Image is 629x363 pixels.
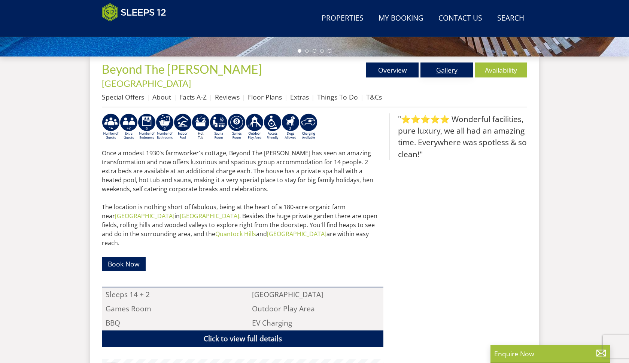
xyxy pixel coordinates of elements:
a: My Booking [376,10,426,27]
a: Click to view full details [102,330,383,347]
li: BBQ [102,316,237,330]
li: Outdoor Play Area [248,302,383,316]
img: AD_4nXeP6WuvG491uY6i5ZIMhzz1N248Ei-RkDHdxvvjTdyF2JXhbvvI0BrTCyeHgyWBEg8oAgd1TvFQIsSlzYPCTB7K21VoI... [120,113,138,140]
a: Properties [319,10,367,27]
img: AD_4nXe7_8LrJK20fD9VNWAdfykBvHkWcczWBt5QOadXbvIwJqtaRaRf-iI0SeDpMmH1MdC9T1Vy22FMXzzjMAvSuTB5cJ7z5... [282,113,300,140]
iframe: Customer reviews powered by Trustpilot [98,26,177,33]
img: AD_4nXfjdDqPkGBf7Vpi6H87bmAUe5GYCbodrAbU4sf37YN55BCjSXGx5ZgBV7Vb9EJZsXiNVuyAiuJUB3WVt-w9eJ0vaBcHg... [246,113,264,140]
a: [GEOGRAPHIC_DATA] [115,212,174,220]
a: Special Offers [102,92,144,101]
img: AD_4nXei2dp4L7_L8OvME76Xy1PUX32_NMHbHVSts-g-ZAVb8bILrMcUKZI2vRNdEqfWP017x6NFeUMZMqnp0JYknAB97-jDN... [174,113,192,140]
a: About [152,92,171,101]
img: AD_4nXe3VD57-M2p5iq4fHgs6WJFzKj8B0b3RcPFe5LKK9rgeZlFmFoaMJPsJOOJzc7Q6RMFEqsjIZ5qfEJu1txG3QLmI_2ZW... [264,113,282,140]
a: Extras [290,92,309,101]
a: [GEOGRAPHIC_DATA] [180,212,239,220]
a: [GEOGRAPHIC_DATA] [102,78,191,89]
a: Floor Plans [248,92,282,101]
a: Facts A-Z [179,92,207,101]
a: Things To Do [317,92,358,101]
img: AD_4nXcnT2OPG21WxYUhsl9q61n1KejP7Pk9ESVM9x9VetD-X_UXXoxAKaMRZGYNcSGiAsmGyKm0QlThER1osyFXNLmuYOVBV... [300,113,317,140]
blockquote: "⭐⭐⭐⭐⭐ Wonderful facilities, pure luxury, we all had an amazing time. Everywhere was spotless & s... [389,113,527,160]
img: AD_4nXdjbGEeivCGLLmyT_JEP7bTfXsjgyLfnLszUAQeQ4RcokDYHVBt5R8-zTDbAVICNoGv1Dwc3nsbUb1qR6CAkrbZUeZBN... [210,113,228,140]
p: Once a modest 1930's farmworker's cottage, Beyond The [PERSON_NAME] has seen an amazing transform... [102,149,383,247]
li: Sleeps 14 + 2 [102,287,237,302]
img: AD_4nXdmwCQHKAiIjYDk_1Dhq-AxX3fyYPYaVgX942qJE-Y7he54gqc0ybrIGUg6Qr_QjHGl2FltMhH_4pZtc0qV7daYRc31h... [156,113,174,140]
a: Availability [475,62,527,77]
a: Search [494,10,527,27]
p: Enquire Now [494,349,607,359]
a: Book Now [102,257,146,271]
a: Contact Us [435,10,485,27]
img: AD_4nXdrZMsjcYNLGsKuA84hRzvIbesVCpXJ0qqnwZoX5ch9Zjv73tWe4fnFRs2gJ9dSiUubhZXckSJX_mqrZBmYExREIfryF... [228,113,246,140]
img: Sleeps 12 [102,3,166,22]
li: EV Charging [248,316,383,330]
span: Beyond The [PERSON_NAME] [102,62,262,76]
a: Beyond The [PERSON_NAME] [102,62,264,76]
li: [GEOGRAPHIC_DATA] [248,287,383,302]
img: AD_4nXcpX5uDwed6-YChlrI2BYOgXwgg3aqYHOhRm0XfZB-YtQW2NrmeCr45vGAfVKUq4uWnc59ZmEsEzoF5o39EWARlT1ewO... [192,113,210,140]
a: [GEOGRAPHIC_DATA] [267,230,326,238]
a: Overview [366,62,419,77]
a: T&Cs [366,92,382,101]
a: Reviews [215,92,240,101]
a: Gallery [420,62,473,77]
a: Quantock Hills [215,230,256,238]
img: AD_4nXdcQ9KvtZsQ62SDWVQl1bwDTl-yPG6gEIUNbwyrGIsgZo60KRjE4_zywAtQnfn2alr58vaaTkMQrcaGqlbOWBhHpVbyA... [102,113,120,140]
li: Games Room [102,302,237,316]
img: AD_4nXfRzBlt2m0mIteXDhAcJCdmEApIceFt1SPvkcB48nqgTZkfMpQlDmULa47fkdYiHD0skDUgcqepViZHFLjVKS2LWHUqM... [138,113,156,140]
